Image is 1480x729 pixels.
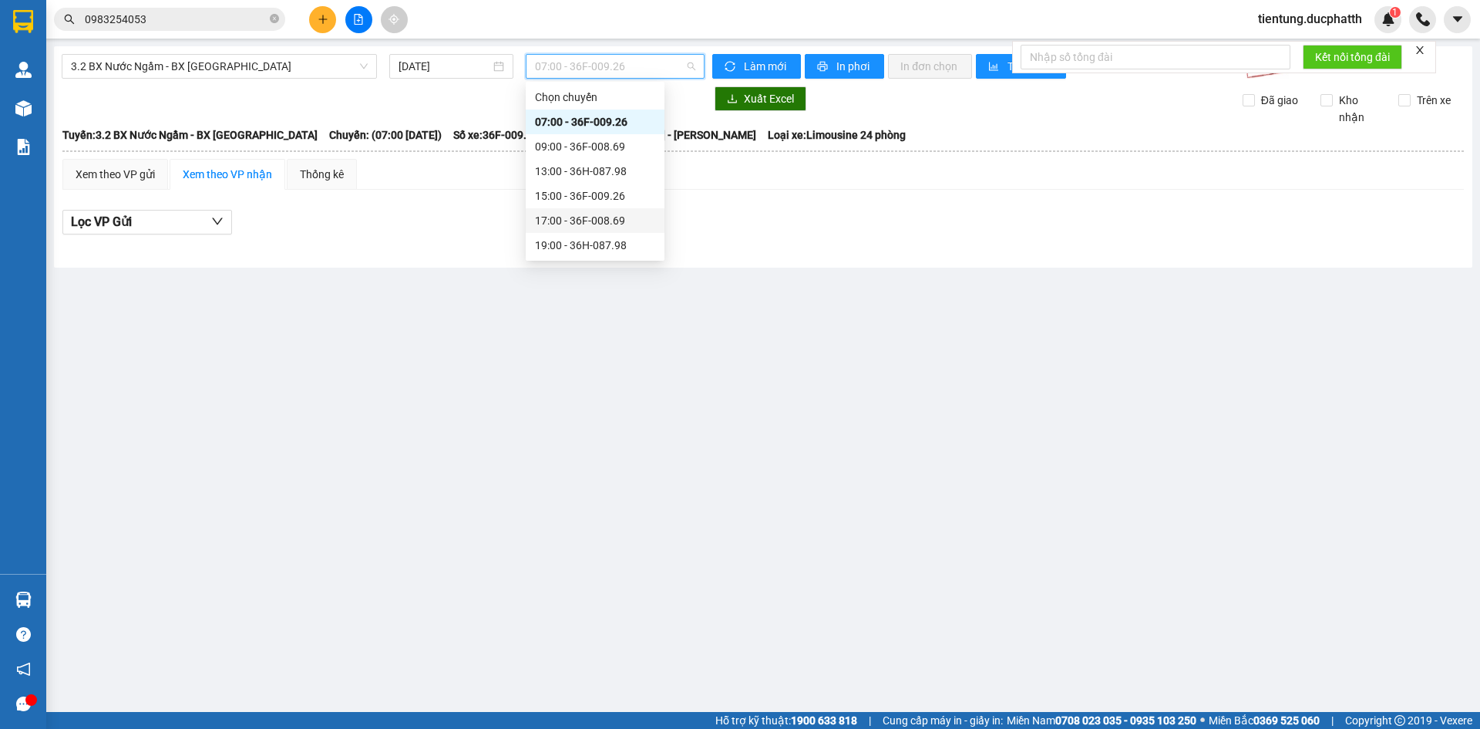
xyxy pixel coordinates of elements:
span: bar-chart [988,61,1001,73]
div: Chọn chuyến [526,85,664,110]
img: warehouse-icon [15,100,32,116]
img: phone-icon [1416,12,1430,26]
img: warehouse-icon [15,592,32,608]
span: message [16,697,31,711]
span: down [211,215,224,228]
button: bar-chartThống kê [976,54,1066,79]
button: plus [309,6,336,33]
span: | [869,712,871,729]
span: Kết nối tổng đài [1315,49,1390,66]
span: notification [16,662,31,677]
div: Chọn chuyến [535,89,655,106]
span: Số xe: 36F-009.26 [453,127,539,143]
div: 09:00 - 36F-008.69 [535,138,655,155]
span: printer [817,61,830,73]
span: 07:00 - 36F-009.26 [535,55,695,78]
button: Kết nối tổng đài [1303,45,1402,69]
span: close [1414,45,1425,56]
div: Thống kê [300,166,344,183]
span: Hỗ trợ kỹ thuật: [715,712,857,729]
span: Miền Bắc [1209,712,1320,729]
button: downloadXuất Excel [715,86,806,111]
input: 15/10/2025 [399,58,490,75]
button: aim [381,6,408,33]
span: 1 [1392,7,1398,18]
span: In phơi [836,58,872,75]
button: Lọc VP Gửi [62,210,232,235]
img: icon-new-feature [1381,12,1395,26]
img: warehouse-icon [15,62,32,78]
span: Loại xe: Limousine 24 phòng [768,127,906,143]
span: Trên xe [1411,92,1457,109]
span: plus [318,14,328,25]
span: search [64,14,75,25]
img: logo-vxr [13,10,33,33]
input: Nhập số tổng đài [1021,45,1290,69]
span: | [1331,712,1334,729]
span: question-circle [16,627,31,642]
div: 17:00 - 36F-008.69 [535,212,655,229]
span: caret-down [1451,12,1465,26]
span: Kho nhận [1333,92,1387,126]
div: Xem theo VP gửi [76,166,155,183]
span: close-circle [270,12,279,27]
img: solution-icon [15,139,32,155]
button: file-add [345,6,372,33]
div: Xem theo VP nhận [183,166,272,183]
button: syncLàm mới [712,54,801,79]
span: Đã giao [1255,92,1304,109]
input: Tìm tên, số ĐT hoặc mã đơn [85,11,267,28]
b: Tuyến: 3.2 BX Nước Ngầm - BX [GEOGRAPHIC_DATA] [62,129,318,141]
strong: 0369 525 060 [1253,714,1320,727]
span: Lọc VP Gửi [71,212,132,231]
strong: 0708 023 035 - 0935 103 250 [1055,714,1196,727]
span: aim [388,14,399,25]
div: 13:00 - 36H-087.98 [535,163,655,180]
span: close-circle [270,14,279,23]
span: 3.2 BX Nước Ngầm - BX Hoằng Hóa [71,55,368,78]
strong: 1900 633 818 [791,714,857,727]
span: Làm mới [744,58,789,75]
span: ⚪️ [1200,717,1205,724]
div: 07:00 - 36F-009.26 [535,113,655,130]
sup: 1 [1390,7,1401,18]
button: In đơn chọn [888,54,972,79]
span: Miền Nam [1007,712,1196,729]
span: file-add [353,14,364,25]
span: tientung.ducphatth [1246,9,1374,29]
span: Cung cấp máy in - giấy in: [883,712,1003,729]
span: Chuyến: (07:00 [DATE]) [329,127,442,143]
button: caret-down [1444,6,1471,33]
span: sync [725,61,738,73]
div: 15:00 - 36F-009.26 [535,187,655,204]
span: copyright [1394,715,1405,726]
div: 19:00 - 36H-087.98 [535,237,655,254]
button: printerIn phơi [805,54,884,79]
